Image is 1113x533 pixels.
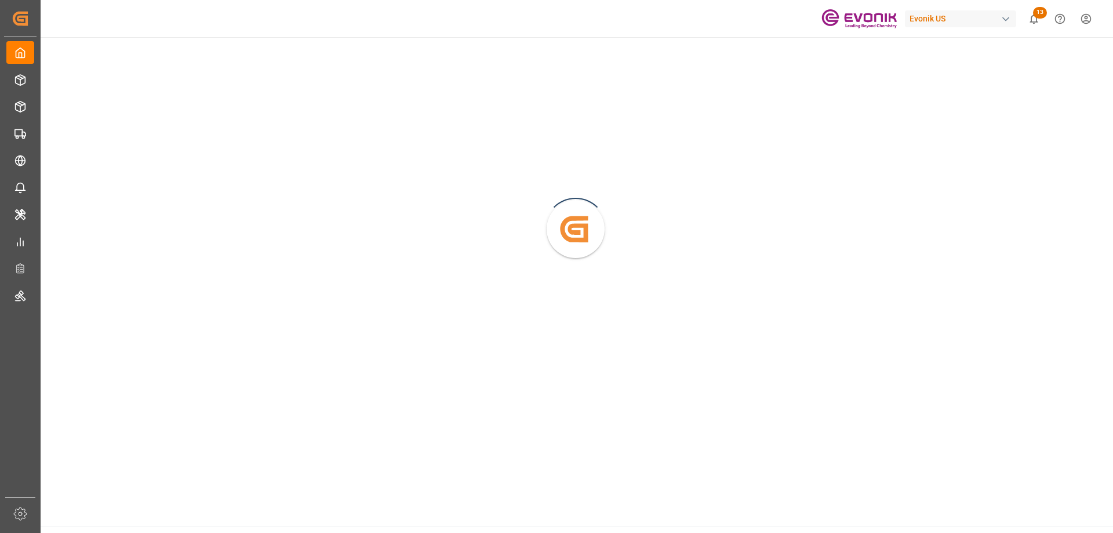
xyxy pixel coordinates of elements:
button: Help Center [1047,6,1073,32]
span: 13 [1033,7,1047,19]
img: Evonik-brand-mark-Deep-Purple-RGB.jpeg_1700498283.jpeg [821,9,897,29]
div: Evonik US [905,10,1016,27]
button: Evonik US [905,8,1021,30]
button: show 13 new notifications [1021,6,1047,32]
